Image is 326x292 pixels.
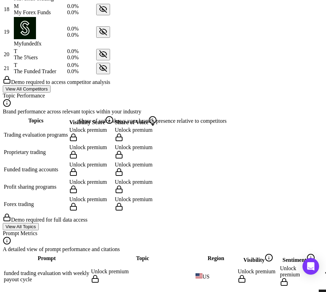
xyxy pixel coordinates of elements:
[91,253,194,264] th: Topic
[69,196,114,212] div: Unlock premium
[3,246,323,252] div: A detailed view of prompt performance and citations
[3,62,109,75] tr: 21TThe Funded Trader0.0%0.0%Show the funded trader data
[4,51,12,58] div: 20
[115,162,157,178] div: Unlock premium
[115,196,157,212] div: Unlock premium
[14,41,66,47] div: Myfundedfx
[280,265,317,287] div: Unlock premium
[4,6,12,12] div: 18
[67,32,79,38] span: 0.0%
[4,201,68,207] div: Forex trading
[14,48,17,54] span: T
[67,3,95,9] div: 0.0 %
[4,149,68,155] div: Proprietary trading
[238,254,279,263] div: Visibility
[3,3,109,16] tr: 18MMy Forex Funds0.0%0.0%Show my forex funds data
[115,116,157,126] div: Share of Voice
[14,62,17,68] span: T
[67,68,79,74] span: 0.0%
[3,230,323,237] div: Prompt Metrics
[69,144,114,160] div: Unlock premium
[3,17,109,47] tr: 19myfundedfxMyfundedfx0.0%0.0%Show myfundedfx data
[67,9,79,15] span: 0.0%
[238,268,279,284] div: Unlock premium
[28,118,44,123] span: Topics
[69,162,114,178] div: Unlock premium
[3,48,109,61] tr: 20TThe 5%ers0.0%0.0%Show the 5%ers data
[196,273,202,278] img: US flag
[14,54,66,61] div: The 5%ers
[195,253,237,264] th: Region
[302,258,319,275] div: Open Intercom Messenger
[280,254,317,263] div: Sentiment
[96,49,110,60] button: Show the 5%ers data
[3,253,90,264] th: Prompt
[136,255,149,261] span: Topic
[67,54,79,60] span: 0.0%
[4,184,68,190] div: Profit sharing programs
[96,4,110,15] button: Show my forex funds data
[69,179,114,195] div: Unlock premium
[69,127,114,143] div: Unlock premium
[14,17,36,39] img: myfundedfx
[208,255,224,261] span: Region
[4,270,90,283] div: funded trading evaluation with weekly payout cycle
[3,85,51,93] button: View All Competitors
[115,127,157,143] div: Unlock premium
[69,116,114,126] div: Visibility Score
[202,274,209,280] span: US
[11,79,110,85] span: Demo required to access competitor analysis
[14,3,19,9] span: M
[237,253,279,264] th: brandMentionRate
[67,26,95,32] div: 0.0 %
[4,166,68,173] div: Funded trading accounts
[3,115,68,126] th: Topics
[67,62,95,68] div: 0.0 %
[115,144,157,160] div: Unlock premium
[280,253,318,264] th: sentiment
[96,26,110,38] button: Show myfundedfx data
[91,268,194,284] div: Unlock premium
[115,115,157,126] th: shareOfVoice
[115,179,157,195] div: Unlock premium
[38,255,56,261] span: Prompt
[3,109,323,115] div: Brand performance across relevant topics within your industry
[3,223,39,230] button: View All Topics
[79,118,227,124] div: Share of voice shows your brand's presence relative to competitors
[11,217,88,223] span: Demo required for full data access
[4,65,12,71] div: 21
[69,115,114,126] th: visibilityScore
[96,63,110,74] button: Show the funded trader data
[14,68,66,75] div: The Funded Trader
[4,29,12,35] div: 19
[4,132,68,138] div: Trading evaluation programs
[3,115,323,213] div: Data table
[3,93,323,99] div: Topic Performance
[14,9,66,16] div: My Forex Funds
[67,48,95,54] div: 0.0 %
